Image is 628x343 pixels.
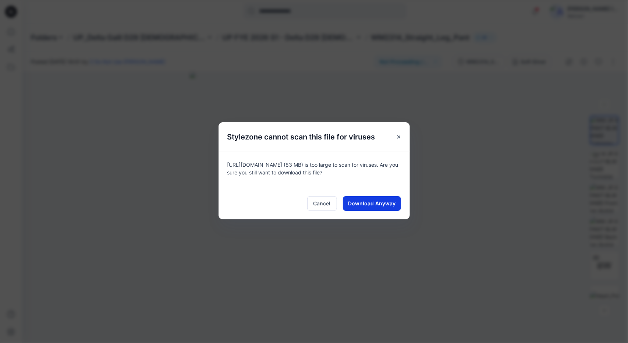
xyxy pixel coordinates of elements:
button: Close [392,130,405,144]
span: Cancel [313,199,331,207]
button: Cancel [307,196,337,211]
h5: Stylezone cannot scan this file for viruses [219,122,384,152]
button: Download Anyway [343,196,401,211]
div: [URL][DOMAIN_NAME] (83 MB) is too large to scan for viruses. Are you sure you still want to downl... [219,152,410,187]
span: Download Anyway [348,199,395,207]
